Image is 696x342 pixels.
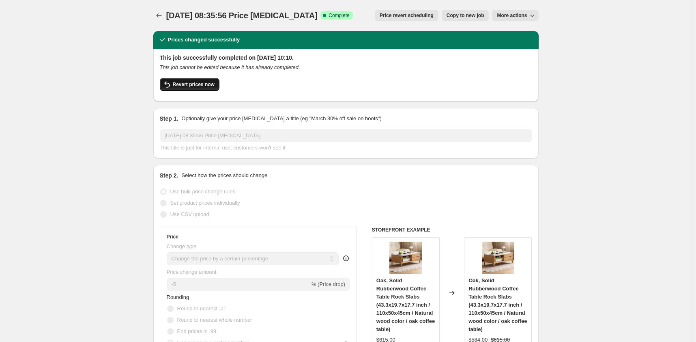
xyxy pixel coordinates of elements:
span: Use CSV upload [170,211,209,217]
button: More actions [492,10,538,21]
p: Select how the prices should change [181,171,267,180]
input: -15 [167,278,310,291]
img: 40_5c6222fa-41f3-49af-b1bb-6b7f431996aa_80x.png [482,242,514,274]
span: Copy to new job [447,12,484,19]
span: Set product prices individually [170,200,240,206]
button: Price change jobs [153,10,165,21]
h2: Prices changed successfully [168,36,240,44]
span: End prices in .99 [177,328,217,334]
span: Oak, Solid Rubberwood Coffee Table Rock Slabs (43.3х19.7х17.7 inch / 110х50х45cm / Natural wood c... [376,277,435,332]
h2: This job successfully completed on [DATE] 10:10. [160,54,532,62]
span: Price revert scheduling [380,12,434,19]
h6: STOREFRONT EXAMPLE [372,227,532,233]
span: Round to nearest .01 [177,305,226,312]
button: Price revert scheduling [375,10,438,21]
span: Complete [329,12,349,19]
h2: Step 1. [160,115,178,123]
span: This title is just for internal use, customers won't see it [160,145,286,151]
h3: Price [167,234,178,240]
span: Rounding [167,294,189,300]
button: Copy to new job [442,10,489,21]
i: This job cannot be edited because it has already completed. [160,64,300,70]
span: Price change amount [167,269,217,275]
p: Optionally give your price [MEDICAL_DATA] a title (eg "March 30% off sale on boots") [181,115,381,123]
span: [DATE] 08:35:56 Price [MEDICAL_DATA] [166,11,318,20]
div: help [342,254,350,262]
button: Revert prices now [160,78,219,91]
img: 40_5c6222fa-41f3-49af-b1bb-6b7f431996aa_80x.png [389,242,422,274]
h2: Step 2. [160,171,178,180]
input: 30% off holiday sale [160,129,532,142]
span: More actions [497,12,527,19]
span: Change type [167,243,197,249]
span: Round to nearest whole number [177,317,252,323]
span: Use bulk price change rules [170,188,235,195]
span: % (Price drop) [311,281,345,287]
span: Oak, Solid Rubberwood Coffee Table Rock Slabs (43.3х19.7х17.7 inch / 110х50х45cm / Natural wood c... [468,277,527,332]
span: Revert prices now [173,81,215,88]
